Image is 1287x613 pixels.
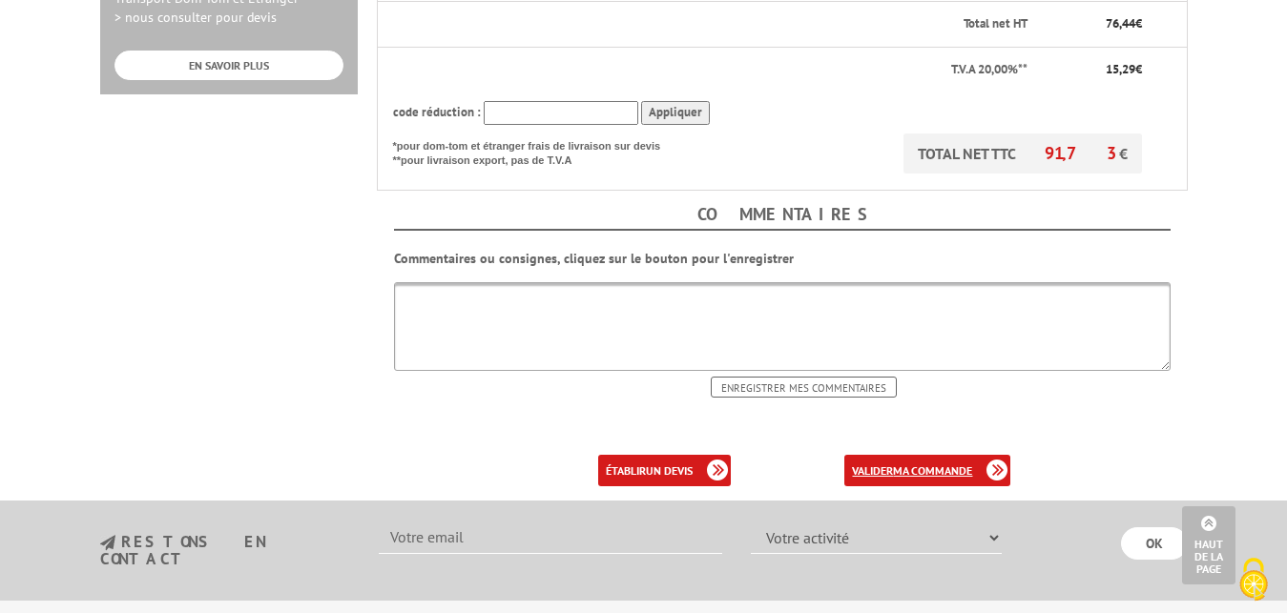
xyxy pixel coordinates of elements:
input: Appliquer [641,101,710,125]
input: Enregistrer mes commentaires [711,377,897,398]
p: € [1045,15,1142,33]
a: Haut de la page [1182,506,1235,584]
a: établirun devis [598,455,731,486]
p: T.V.A 20,00%** [393,61,1028,79]
p: TOTAL NET TTC € [903,133,1142,174]
b: ma commande [893,463,972,478]
span: > nous consulter pour devis [114,9,277,26]
img: Cookies (fenêtre modale) [1230,556,1277,603]
input: OK [1121,527,1188,560]
a: validerma commande [844,455,1010,486]
input: Votre email [379,521,722,554]
span: 15,29 [1106,61,1135,77]
a: EN SAVOIR PLUS [114,51,343,80]
p: € [1045,61,1142,79]
h3: restons en contact [100,534,351,567]
span: 91,73 [1045,142,1119,164]
button: Cookies (fenêtre modale) [1220,548,1287,613]
img: newsletter.jpg [100,535,115,551]
span: 76,44 [1106,15,1135,31]
b: un devis [646,463,693,478]
h4: Commentaires [394,200,1171,231]
p: Total net HT [393,15,1028,33]
span: code réduction : [393,104,481,120]
b: Commentaires ou consignes, cliquez sur le bouton pour l'enregistrer [394,250,794,267]
p: *pour dom-tom et étranger frais de livraison sur devis **pour livraison export, pas de T.V.A [393,133,679,169]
